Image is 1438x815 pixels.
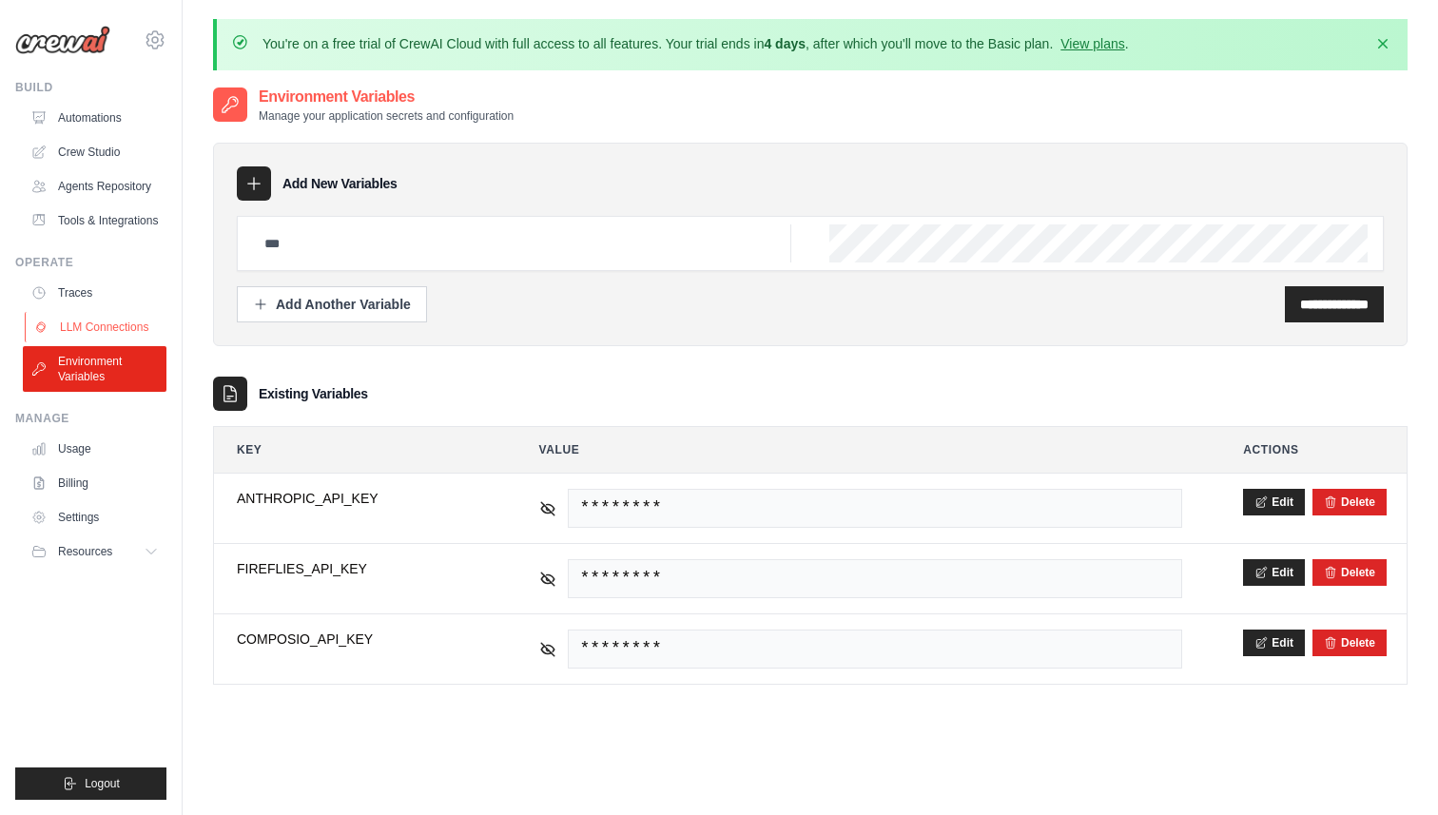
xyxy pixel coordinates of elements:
[1220,427,1407,473] th: Actions
[237,559,478,578] span: FIREFLIES_API_KEY
[23,278,166,308] a: Traces
[23,468,166,498] a: Billing
[85,776,120,791] span: Logout
[259,108,514,124] p: Manage your application secrets and configuration
[23,502,166,533] a: Settings
[23,171,166,202] a: Agents Repository
[23,103,166,133] a: Automations
[1324,565,1375,580] button: Delete
[1243,630,1305,656] button: Edit
[15,767,166,800] button: Logout
[23,536,166,567] button: Resources
[23,205,166,236] a: Tools & Integrations
[23,434,166,464] a: Usage
[237,286,427,322] button: Add Another Variable
[282,174,398,193] h3: Add New Variables
[1324,495,1375,510] button: Delete
[15,80,166,95] div: Build
[1243,559,1305,586] button: Edit
[58,544,112,559] span: Resources
[25,312,168,342] a: LLM Connections
[262,34,1129,53] p: You're on a free trial of CrewAI Cloud with full access to all features. Your trial ends in , aft...
[15,255,166,270] div: Operate
[237,489,478,508] span: ANTHROPIC_API_KEY
[259,384,368,403] h3: Existing Variables
[15,411,166,426] div: Manage
[516,427,1206,473] th: Value
[23,346,166,392] a: Environment Variables
[1060,36,1124,51] a: View plans
[253,295,411,314] div: Add Another Variable
[259,86,514,108] h2: Environment Variables
[237,630,478,649] span: COMPOSIO_API_KEY
[764,36,806,51] strong: 4 days
[1324,635,1375,650] button: Delete
[23,137,166,167] a: Crew Studio
[214,427,501,473] th: Key
[15,26,110,54] img: Logo
[1243,489,1305,515] button: Edit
